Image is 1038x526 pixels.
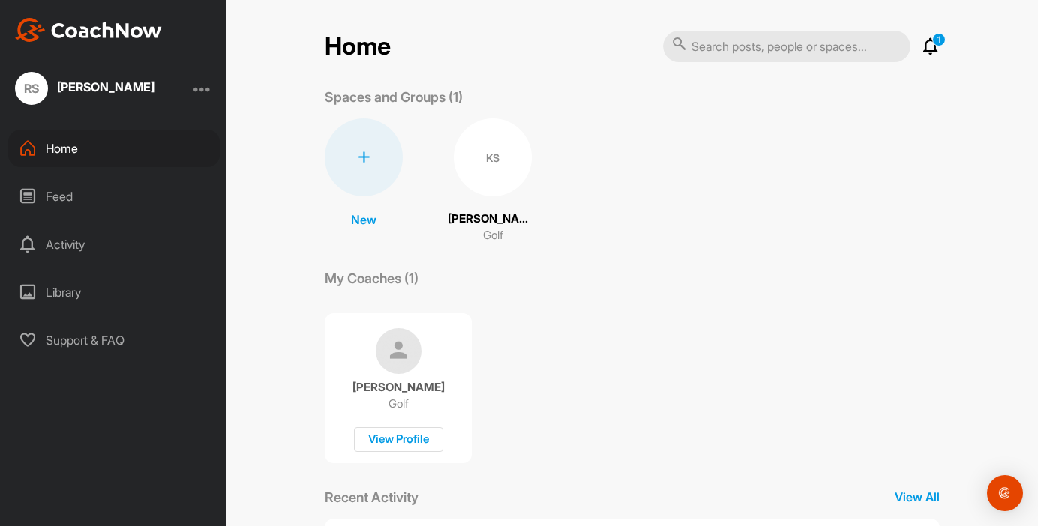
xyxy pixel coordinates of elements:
p: 1 [932,33,946,46]
div: KS [454,118,532,196]
p: Recent Activity [325,487,418,507]
input: Search posts, people or spaces... [663,31,910,62]
div: Home [8,130,220,167]
div: Open Intercom Messenger [987,475,1023,511]
div: Support & FAQ [8,321,220,359]
a: KS[PERSON_NAME]Golf [448,118,538,244]
div: View Profile [354,427,443,452]
p: View All [895,488,940,506]
img: coach avatar [376,328,421,374]
div: Activity [8,226,220,263]
p: My Coaches (1) [325,268,418,288]
img: CoachNow [15,18,162,42]
p: New [351,211,376,229]
h2: Home [325,32,391,61]
p: [PERSON_NAME] [448,211,538,228]
p: Golf [483,227,503,244]
div: Feed [8,178,220,215]
div: [PERSON_NAME] [57,81,154,93]
p: Golf [388,396,409,411]
div: RS [15,72,48,105]
div: Library [8,273,220,311]
p: Spaces and Groups (1) [325,87,463,107]
p: [PERSON_NAME] [352,380,445,395]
